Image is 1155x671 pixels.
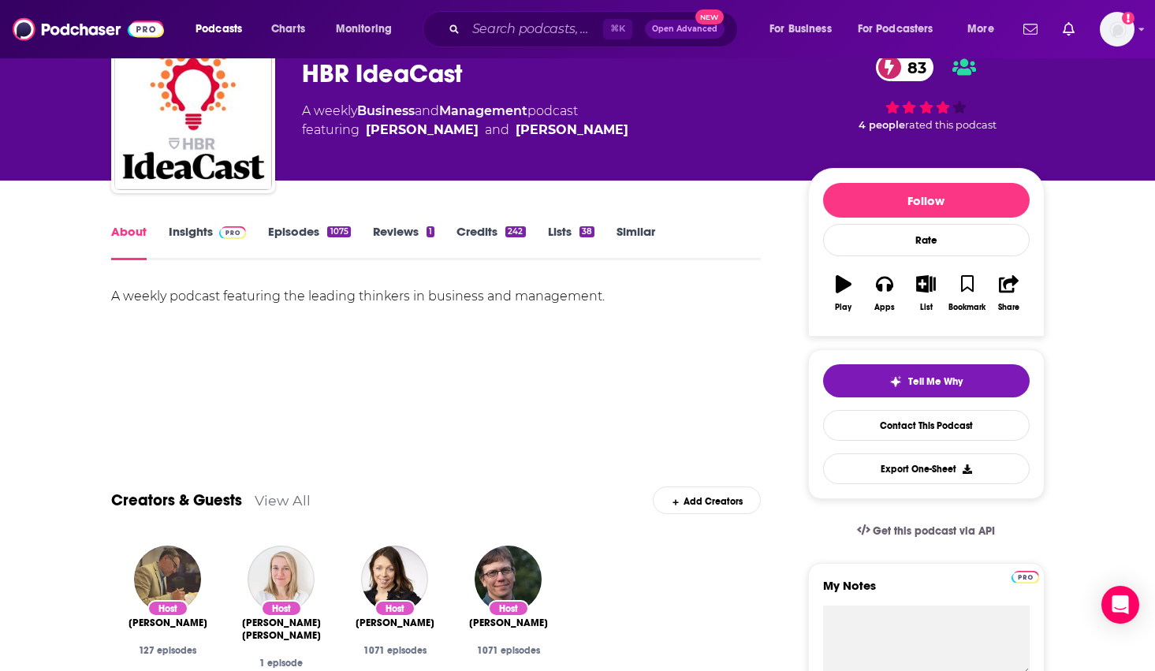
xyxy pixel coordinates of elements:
button: Show profile menu [1100,12,1135,47]
span: [PERSON_NAME] [129,617,207,629]
span: Monitoring [336,18,392,40]
button: tell me why sparkleTell Me Why [823,364,1030,397]
div: 1071 episodes [351,645,439,656]
svg: Add a profile image [1122,12,1135,24]
div: Host [261,600,302,617]
img: Curt Nickisch [475,546,542,613]
a: Management [439,103,527,118]
span: and [485,121,509,140]
button: Follow [823,183,1030,218]
span: For Podcasters [858,18,933,40]
div: 1 episode [237,658,326,669]
a: Show notifications dropdown [1017,16,1044,43]
span: Tell Me Why [908,375,963,388]
a: Sarah Green Carmichael [237,617,326,642]
a: Similar [617,224,655,260]
span: and [415,103,439,118]
span: featuring [302,121,628,140]
div: 1075 [327,226,350,237]
div: 38 [579,226,594,237]
span: Logged in as ereardon [1100,12,1135,47]
a: View All [255,492,311,509]
button: Export One-Sheet [823,453,1030,484]
a: Show notifications dropdown [1056,16,1081,43]
a: Contact This Podcast [823,410,1030,441]
a: Alison Beard [366,121,479,140]
img: tell me why sparkle [889,375,902,388]
span: Open Advanced [652,25,717,33]
img: Alison Beard [361,546,428,613]
span: [PERSON_NAME] [PERSON_NAME] [237,617,326,642]
a: Reviews1 [373,224,434,260]
div: Host [488,600,529,617]
button: List [905,265,946,322]
button: open menu [848,17,956,42]
button: Apps [864,265,905,322]
img: Podchaser Pro [219,226,247,239]
div: 127 episodes [124,645,212,656]
span: More [967,18,994,40]
button: Open AdvancedNew [645,20,725,39]
span: [PERSON_NAME] [356,617,434,629]
a: InsightsPodchaser Pro [169,224,247,260]
a: Curt Nickisch [516,121,628,140]
button: Bookmark [947,265,988,322]
div: A weekly podcast [302,102,628,140]
div: Host [374,600,415,617]
a: About [111,224,147,260]
a: Paul Michelman [129,617,207,629]
a: Curt Nickisch [469,617,548,629]
img: Paul Michelman [134,546,201,613]
button: open menu [325,17,412,42]
button: open menu [758,17,851,42]
span: 4 people [859,119,905,131]
button: open menu [184,17,263,42]
img: Podchaser - Follow, Share and Rate Podcasts [13,14,164,44]
input: Search podcasts, credits, & more... [466,17,603,42]
div: Add Creators [653,486,761,514]
div: 1071 episodes [464,645,553,656]
a: Alison Beard [356,617,434,629]
a: Episodes1075 [268,224,350,260]
span: ⌘ K [603,19,632,39]
div: Rate [823,224,1030,256]
div: Apps [874,303,895,312]
div: 242 [505,226,525,237]
img: User Profile [1100,12,1135,47]
button: Share [988,265,1029,322]
a: Lists38 [548,224,594,260]
div: List [920,303,933,312]
label: My Notes [823,578,1030,606]
div: 1 [427,226,434,237]
div: Play [835,303,851,312]
div: Host [147,600,188,617]
button: open menu [956,17,1014,42]
span: rated this podcast [905,119,997,131]
span: [PERSON_NAME] [469,617,548,629]
button: Play [823,265,864,322]
a: Business [357,103,415,118]
img: Sarah Green Carmichael [248,546,315,613]
span: Get this podcast via API [873,524,995,538]
img: HBR IdeaCast [114,32,272,190]
div: A weekly podcast featuring the leading thinkers in business and management. [111,285,762,308]
a: Get this podcast via API [844,512,1008,550]
img: Podchaser Pro [1012,571,1039,583]
div: Bookmark [948,303,985,312]
a: Charts [261,17,315,42]
a: 83 [876,54,934,81]
div: 83 4 peoplerated this podcast [808,43,1045,141]
span: Charts [271,18,305,40]
div: Open Intercom Messenger [1101,586,1139,624]
span: Podcasts [196,18,242,40]
div: Search podcasts, credits, & more... [438,11,753,47]
span: New [695,9,724,24]
a: Creators & Guests [111,490,242,510]
a: Credits242 [456,224,525,260]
